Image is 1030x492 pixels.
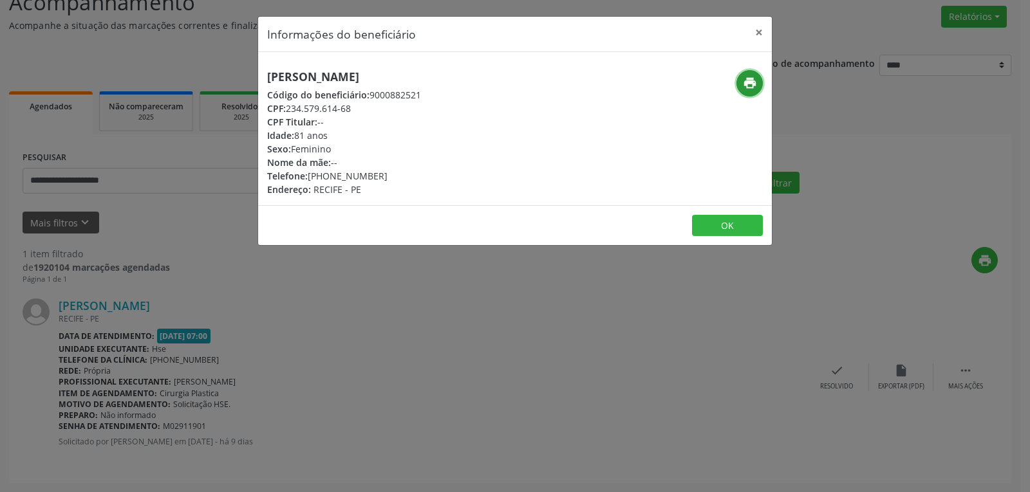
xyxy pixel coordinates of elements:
span: CPF Titular: [267,116,317,128]
div: Feminino [267,142,421,156]
span: Nome da mãe: [267,156,331,169]
h5: [PERSON_NAME] [267,70,421,84]
span: Código do beneficiário: [267,89,370,101]
span: RECIFE - PE [314,183,361,196]
button: print [736,70,763,96]
div: 9000882521 [267,88,421,102]
div: 234.579.614-68 [267,102,421,115]
div: 81 anos [267,129,421,142]
div: [PHONE_NUMBER] [267,169,421,183]
button: OK [692,215,763,237]
div: -- [267,156,421,169]
button: Close [746,17,772,48]
span: Telefone: [267,170,308,182]
span: CPF: [267,102,286,114]
h5: Informações do beneficiário [267,26,416,42]
i: print [743,76,757,90]
span: Endereço: [267,183,311,196]
span: Sexo: [267,143,291,155]
div: -- [267,115,421,129]
span: Idade: [267,129,294,141]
